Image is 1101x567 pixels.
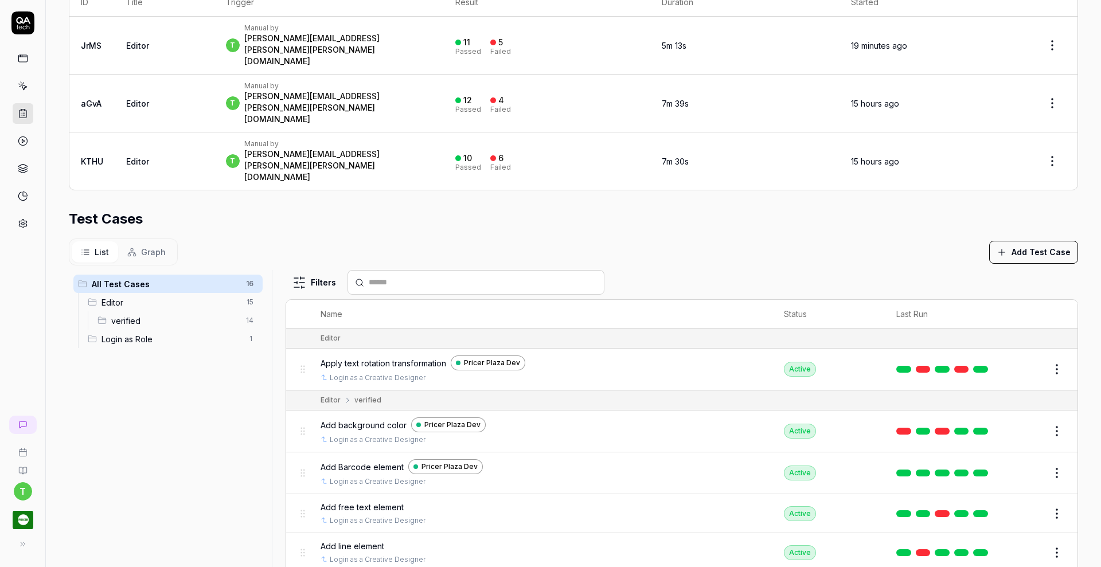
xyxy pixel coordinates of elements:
span: t [226,38,240,52]
div: Passed [455,48,481,55]
tr: Add Barcode elementPricer Plaza DevLogin as a Creative DesignerActive [286,452,1077,494]
span: Pricer Plaza Dev [424,420,481,430]
img: Pricer.com Logo [13,510,33,530]
div: [PERSON_NAME][EMAIL_ADDRESS][PERSON_NAME][PERSON_NAME][DOMAIN_NAME] [244,91,432,125]
span: Add free text element [321,501,404,513]
span: Graph [141,246,166,258]
tr: Add free text elementLogin as a Creative DesignerActive [286,494,1077,533]
span: Apply text rotation transformation [321,357,446,369]
a: Editor [126,41,149,50]
div: Passed [455,106,481,113]
span: verified [111,315,239,327]
a: Editor [126,99,149,108]
div: Active [784,362,816,377]
time: 19 minutes ago [851,41,907,50]
span: Pricer Plaza Dev [464,358,520,368]
a: Editor [126,157,149,166]
span: All Test Cases [92,278,239,290]
div: 5 [498,37,503,48]
span: Login as Role [101,333,242,345]
div: Active [784,506,816,521]
th: Last Run [885,300,1004,329]
span: Add background color [321,419,407,431]
a: Login as a Creative Designer [330,435,425,445]
div: Passed [455,164,481,171]
h2: Test Cases [69,209,143,229]
div: [PERSON_NAME][EMAIL_ADDRESS][PERSON_NAME][PERSON_NAME][DOMAIN_NAME] [244,33,432,67]
div: 6 [498,153,503,163]
a: Login as a Creative Designer [330,554,425,565]
div: 10 [463,153,472,163]
div: Failed [490,48,511,55]
div: 11 [463,37,470,48]
button: List [72,241,118,263]
div: Active [784,424,816,439]
div: Editor [321,333,341,343]
th: Status [772,300,885,329]
a: Pricer Plaza Dev [411,417,486,432]
span: Editor [101,296,240,308]
time: 7m 39s [662,99,689,108]
a: KTHU [81,157,103,166]
span: List [95,246,109,258]
a: JrMS [81,41,101,50]
div: Drag to reorderEditor15 [83,293,263,311]
div: Failed [490,106,511,113]
time: 15 hours ago [851,157,899,166]
a: Login as a Creative Designer [330,515,425,526]
div: Editor [321,395,341,405]
span: t [226,154,240,168]
div: Drag to reorderverified14 [93,311,263,330]
span: 15 [242,295,258,309]
th: Name [309,300,773,329]
time: 15 hours ago [851,99,899,108]
div: 4 [498,95,504,105]
div: [PERSON_NAME][EMAIL_ADDRESS][PERSON_NAME][PERSON_NAME][DOMAIN_NAME] [244,148,432,183]
time: 7m 30s [662,157,689,166]
a: Login as a Creative Designer [330,476,425,487]
button: Add Test Case [989,241,1078,264]
button: Filters [286,271,343,294]
div: verified [354,395,381,405]
div: Active [784,466,816,480]
a: Login as a Creative Designer [330,373,425,383]
a: aGvA [81,99,101,108]
a: New conversation [9,416,37,434]
div: Drag to reorderLogin as Role1 [83,330,263,348]
tr: Add background colorPricer Plaza DevLogin as a Creative DesignerActive [286,410,1077,452]
span: 1 [244,332,258,346]
div: Manual by [244,81,432,91]
a: Pricer Plaza Dev [408,459,483,474]
button: Pricer.com Logo [5,500,41,533]
time: 5m 13s [662,41,686,50]
div: Failed [490,164,511,171]
div: Manual by [244,24,432,33]
tr: Apply text rotation transformationPricer Plaza DevLogin as a Creative DesignerActive [286,349,1077,390]
button: t [14,482,32,500]
span: Add Barcode element [321,461,404,473]
button: Graph [118,241,175,263]
span: Add line element [321,540,384,552]
div: Active [784,545,816,560]
a: Book a call with us [5,439,41,457]
a: Pricer Plaza Dev [451,355,525,370]
span: Pricer Plaza Dev [421,462,478,472]
span: t [226,96,240,110]
div: 12 [463,95,472,105]
span: 14 [241,314,258,327]
div: Manual by [244,139,432,148]
span: 16 [241,277,258,291]
a: Documentation [5,457,41,475]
